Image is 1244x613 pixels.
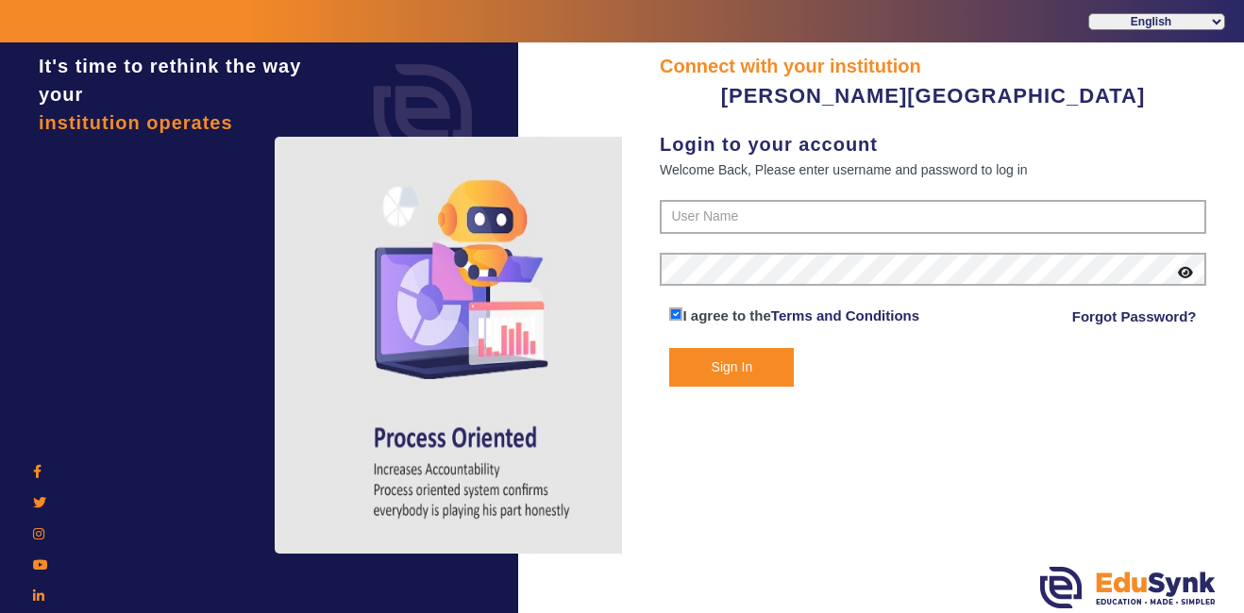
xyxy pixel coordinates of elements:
img: login4.png [275,137,671,554]
span: It's time to rethink the way your [39,56,301,105]
img: login.png [352,42,494,184]
div: [PERSON_NAME][GEOGRAPHIC_DATA] [660,80,1206,111]
span: institution operates [39,112,233,133]
img: edusynk.png [1040,567,1216,608]
a: Forgot Password? [1072,306,1197,328]
div: Connect with your institution [660,52,1206,80]
button: Sign In [669,348,794,387]
span: I agree to the [682,307,770,323]
input: User Name [660,200,1206,234]
a: Terms and Conditions [771,307,919,323]
div: Login to your account [660,130,1206,158]
div: Welcome Back, Please enter username and password to log in [660,158,1206,181]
